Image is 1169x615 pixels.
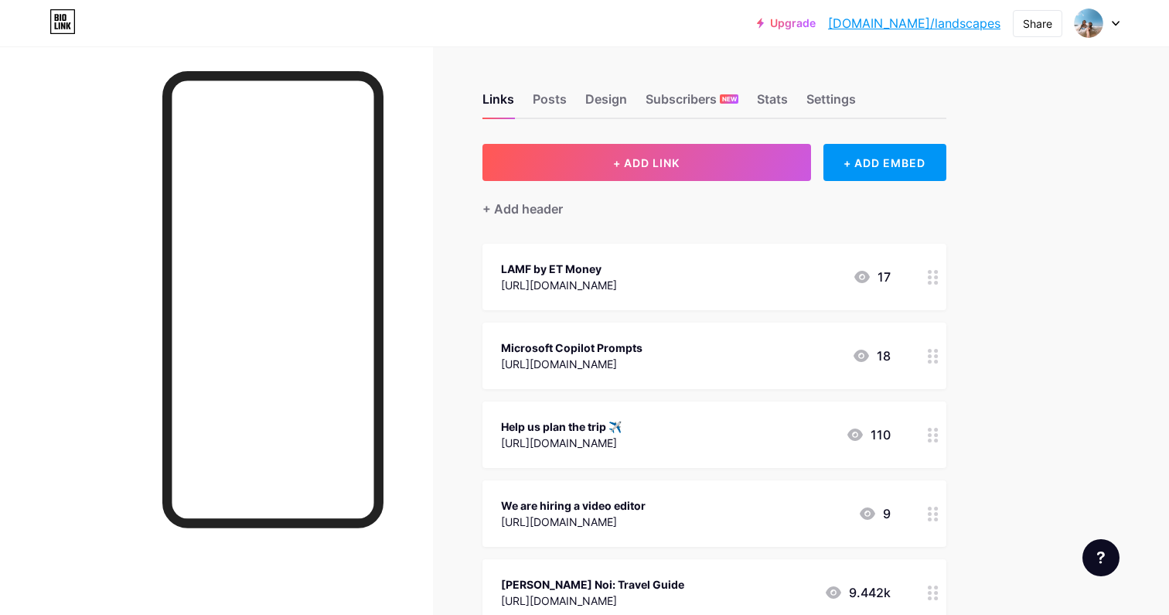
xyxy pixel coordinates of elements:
[482,90,514,118] div: Links
[858,504,891,523] div: 9
[501,277,617,293] div: [URL][DOMAIN_NAME]
[646,90,738,118] div: Subscribers
[853,268,891,286] div: 17
[482,200,563,218] div: + Add header
[482,144,811,181] button: + ADD LINK
[585,90,627,118] div: Design
[501,514,646,530] div: [URL][DOMAIN_NAME]
[501,593,684,609] div: [URL][DOMAIN_NAME]
[806,90,856,118] div: Settings
[824,583,891,602] div: 9.442k
[501,340,642,356] div: Microsoft Copilot Prompts
[828,14,1000,32] a: [DOMAIN_NAME]/landscapes
[501,356,642,372] div: [URL][DOMAIN_NAME]
[722,94,737,104] span: NEW
[501,261,617,277] div: LAMF by ET Money
[501,497,646,514] div: We are hiring a video editor
[501,435,622,451] div: [URL][DOMAIN_NAME]
[757,17,816,29] a: Upgrade
[846,425,891,444] div: 110
[533,90,567,118] div: Posts
[1074,9,1103,38] img: Prakriti & Ashish
[852,347,891,365] div: 18
[823,144,946,181] div: + ADD EMBED
[1023,15,1052,32] div: Share
[613,156,680,169] span: + ADD LINK
[501,576,684,593] div: [PERSON_NAME] Noi: Travel Guide
[757,90,788,118] div: Stats
[501,419,622,435] div: Help us plan the trip ✈️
